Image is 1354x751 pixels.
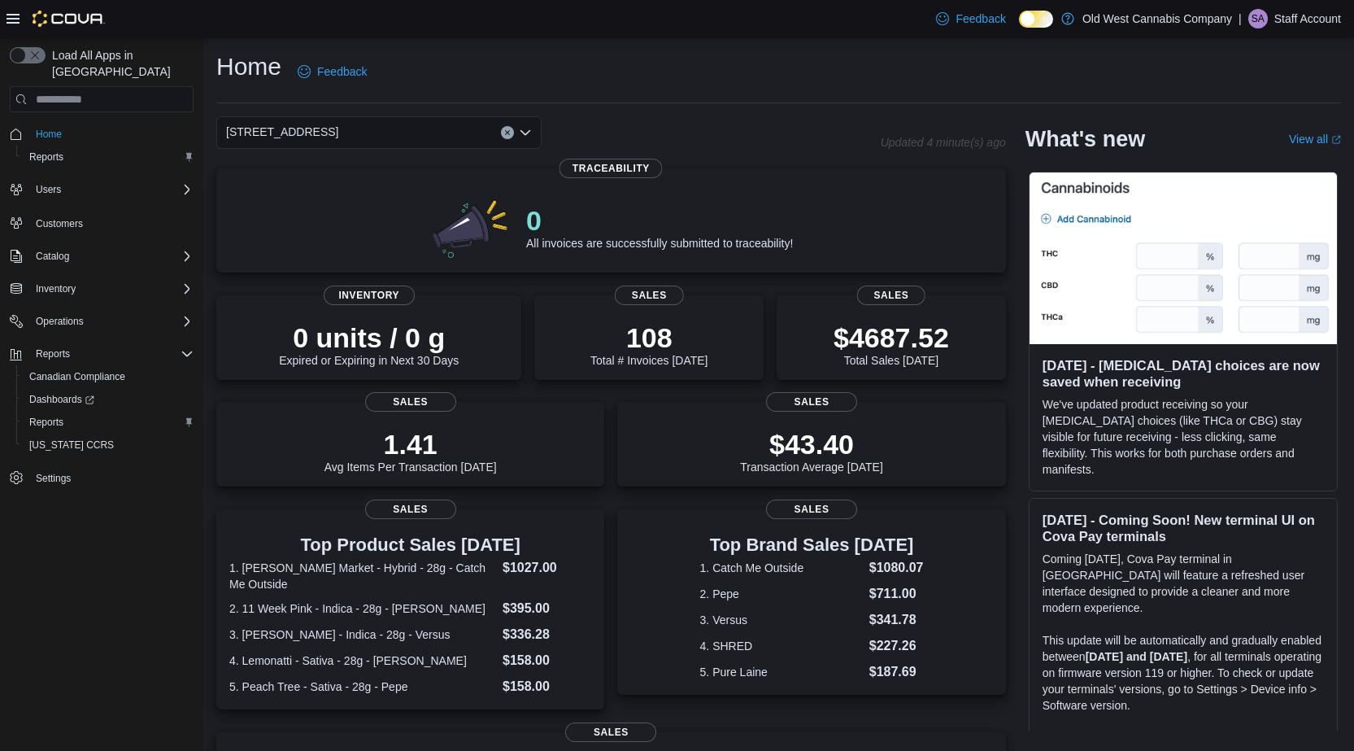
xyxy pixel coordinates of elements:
[869,584,924,604] dd: $711.00
[3,211,200,234] button: Customers
[29,312,194,331] span: Operations
[3,122,200,146] button: Home
[29,214,89,234] a: Customers
[503,625,591,644] dd: $336.28
[29,370,125,383] span: Canadian Compliance
[700,560,863,576] dt: 1. Catch Me Outside
[29,393,94,406] span: Dashboards
[29,180,194,199] span: Users
[229,535,591,555] h3: Top Product Sales [DATE]
[365,392,456,412] span: Sales
[869,636,924,656] dd: $227.26
[700,638,863,654] dt: 4. SHRED
[33,11,105,27] img: Cova
[700,535,924,555] h3: Top Brand Sales [DATE]
[1274,9,1341,28] p: Staff Account
[29,279,194,299] span: Inventory
[1239,9,1242,28] p: |
[23,147,70,167] a: Reports
[29,416,63,429] span: Reports
[279,321,459,354] p: 0 units / 0 g
[16,365,200,388] button: Canadian Compliance
[23,367,132,386] a: Canadian Compliance
[29,469,77,488] a: Settings
[766,392,857,412] span: Sales
[1331,135,1341,145] svg: External link
[3,277,200,300] button: Inventory
[565,723,656,742] span: Sales
[3,310,200,333] button: Operations
[956,11,1005,27] span: Feedback
[23,435,120,455] a: [US_STATE] CCRS
[29,344,194,364] span: Reports
[3,466,200,490] button: Settings
[36,347,70,360] span: Reports
[519,126,532,139] button: Open list of options
[615,286,683,305] span: Sales
[36,250,69,263] span: Catalog
[324,286,415,305] span: Inventory
[23,390,194,409] span: Dashboards
[1082,9,1232,28] p: Old West Cannabis Company
[226,122,338,142] span: [STREET_ADDRESS]
[23,413,194,432] span: Reports
[36,315,84,328] span: Operations
[1252,9,1265,28] span: SA
[3,343,200,365] button: Reports
[740,428,883,474] div: Transaction Average [DATE]
[36,282,76,295] span: Inventory
[229,600,496,617] dt: 2. 11 Week Pink - Indica - 28g - [PERSON_NAME]
[10,116,194,532] nav: Complex example
[229,627,496,643] dt: 3. [PERSON_NAME] - Indica - 28g - Versus
[869,610,924,630] dd: $341.78
[559,159,663,178] span: Traceability
[29,212,194,233] span: Customers
[324,428,497,461] p: 1.41
[29,279,82,299] button: Inventory
[590,321,707,354] p: 108
[36,183,61,196] span: Users
[503,651,591,670] dd: $158.00
[503,677,591,696] dd: $158.00
[317,63,367,80] span: Feedback
[29,180,67,199] button: Users
[1019,11,1053,28] input: Dark Mode
[1043,551,1324,616] p: Coming [DATE], Cova Pay terminal in [GEOGRAPHIC_DATA] will feature a refreshed user interface des...
[29,439,114,452] span: [US_STATE] CCRS
[36,128,62,141] span: Home
[29,124,194,144] span: Home
[23,413,70,432] a: Reports
[229,560,496,592] dt: 1. [PERSON_NAME] Market - Hybrid - 28g - Catch Me Outside
[526,204,793,237] p: 0
[1043,396,1324,478] p: We've updated product receiving so your [MEDICAL_DATA] choices (like THCa or CBG) stay visible fo...
[29,468,194,488] span: Settings
[29,312,90,331] button: Operations
[700,612,863,628] dt: 3. Versus
[16,434,200,456] button: [US_STATE] CCRS
[29,247,76,266] button: Catalog
[1248,9,1268,28] div: Staff Account
[869,662,924,682] dd: $187.69
[526,204,793,250] div: All invoices are successfully submitted to traceability!
[23,147,194,167] span: Reports
[229,653,496,669] dt: 4. Lemonatti - Sativa - 28g - [PERSON_NAME]
[3,245,200,268] button: Catalog
[740,428,883,461] p: $43.40
[869,558,924,578] dd: $1080.07
[29,344,76,364] button: Reports
[3,178,200,201] button: Users
[930,2,1012,35] a: Feedback
[36,472,71,485] span: Settings
[365,500,456,519] span: Sales
[46,47,194,80] span: Load All Apps in [GEOGRAPHIC_DATA]
[834,321,949,354] p: $4687.52
[23,367,194,386] span: Canadian Compliance
[857,286,925,305] span: Sales
[1043,632,1324,714] p: This update will be automatically and gradually enabled between , for all terminals operating on ...
[503,599,591,618] dd: $395.00
[279,321,459,367] div: Expired or Expiring in Next 30 Days
[1043,512,1324,544] h3: [DATE] - Coming Soon! New terminal UI on Cova Pay terminals
[16,388,200,411] a: Dashboards
[229,679,496,695] dt: 5. Peach Tree - Sativa - 28g - Pepe
[503,558,591,578] dd: $1027.00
